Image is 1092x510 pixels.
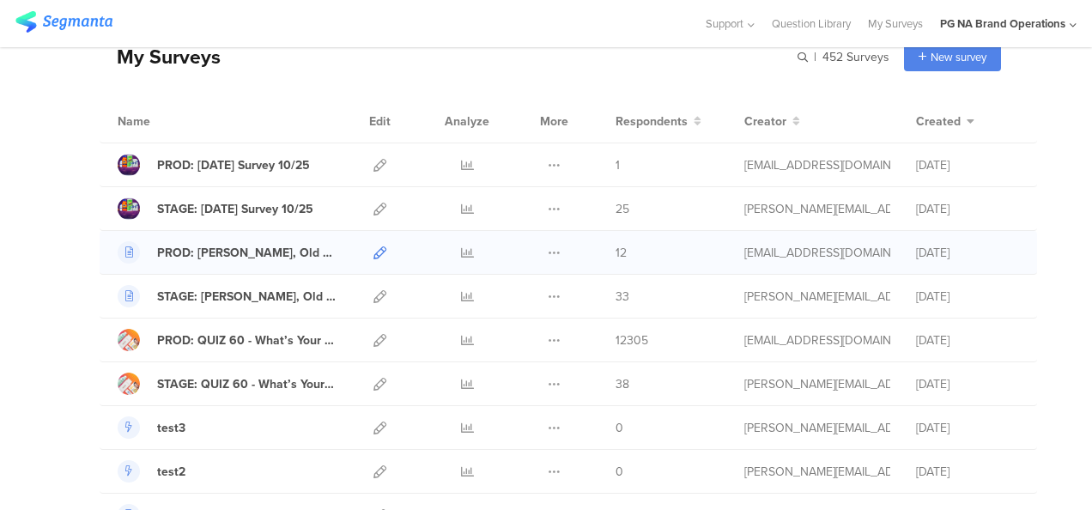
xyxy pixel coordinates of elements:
div: PG NA Brand Operations [940,15,1065,32]
span: 12 [616,244,627,262]
div: Analyze [441,100,493,143]
a: test3 [118,416,185,439]
div: [DATE] [916,375,1019,393]
div: yadav.vy.3@pg.com [744,244,890,262]
div: shirley.j@pg.com [744,200,890,218]
a: PROD: [DATE] Survey 10/25 [118,154,310,176]
span: 1 [616,156,620,174]
span: Respondents [616,112,688,131]
span: Support [706,15,743,32]
div: Edit [361,100,398,143]
a: test2 [118,460,185,483]
span: 0 [616,463,623,481]
div: PROD: QUIZ 60 - What’s Your Summer Self-Care Essential? [157,331,336,349]
div: Name [118,112,221,131]
div: PROD: Diwali Survey 10/25 [157,156,310,174]
div: shirley.j@pg.com [744,288,890,306]
span: 452 Surveys [822,48,889,66]
span: 0 [616,419,623,437]
span: 25 [616,200,629,218]
a: STAGE: QUIZ 60 - What’s Your Summer Self-Care Essential? [118,373,336,395]
div: larson.m@pg.com [744,463,890,481]
div: More [536,100,573,143]
a: PROD: [PERSON_NAME], Old Spice, Secret Survey - 0725 [118,241,336,264]
div: [DATE] [916,463,1019,481]
button: Created [916,112,974,131]
div: [DATE] [916,288,1019,306]
span: Creator [744,112,786,131]
div: test3 [157,419,185,437]
span: 33 [616,288,629,306]
button: Creator [744,112,800,131]
div: yadav.vy.3@pg.com [744,156,890,174]
a: STAGE: [PERSON_NAME], Old Spice, Secret Survey - 0725 [118,285,336,307]
span: 12305 [616,331,648,349]
div: larson.m@pg.com [744,419,890,437]
div: test2 [157,463,185,481]
div: STAGE: QUIZ 60 - What’s Your Summer Self-Care Essential? [157,375,336,393]
div: [DATE] [916,419,1019,437]
div: shirley.j@pg.com [744,375,890,393]
a: PROD: QUIZ 60 - What’s Your Summer Self-Care Essential? [118,329,336,351]
div: STAGE: Olay, Old Spice, Secret Survey - 0725 [157,288,336,306]
div: My Surveys [100,42,221,71]
span: Created [916,112,961,131]
div: [DATE] [916,156,1019,174]
span: New survey [931,49,986,65]
a: STAGE: [DATE] Survey 10/25 [118,197,313,220]
div: [DATE] [916,331,1019,349]
img: segmanta logo [15,11,112,33]
span: 38 [616,375,629,393]
button: Respondents [616,112,701,131]
div: PROD: Olay, Old Spice, Secret Survey - 0725 [157,244,336,262]
div: [DATE] [916,244,1019,262]
div: kumar.h.7@pg.com [744,331,890,349]
div: STAGE: Diwali Survey 10/25 [157,200,313,218]
div: [DATE] [916,200,1019,218]
span: | [811,48,819,66]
